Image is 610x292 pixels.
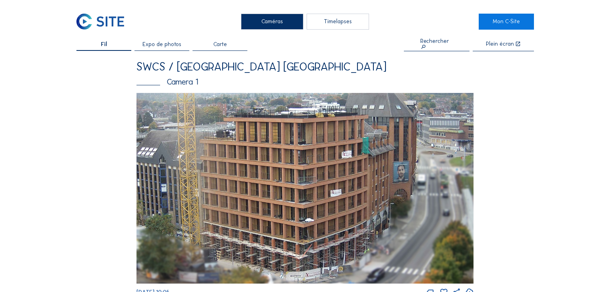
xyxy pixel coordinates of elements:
div: Plein écran [486,41,514,47]
span: Fil [101,42,107,47]
div: Camera 1 [136,78,474,86]
img: Image [136,93,474,284]
img: C-SITE Logo [76,14,124,30]
div: Rechercher [420,38,453,50]
div: Caméras [241,14,303,30]
span: Expo de photos [142,42,181,47]
span: Carte [213,42,227,47]
div: SWCS / [GEOGRAPHIC_DATA] [GEOGRAPHIC_DATA] [136,61,474,72]
div: Timelapses [307,14,369,30]
a: C-SITE Logo [76,14,131,30]
a: Mon C-Site [479,14,534,30]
